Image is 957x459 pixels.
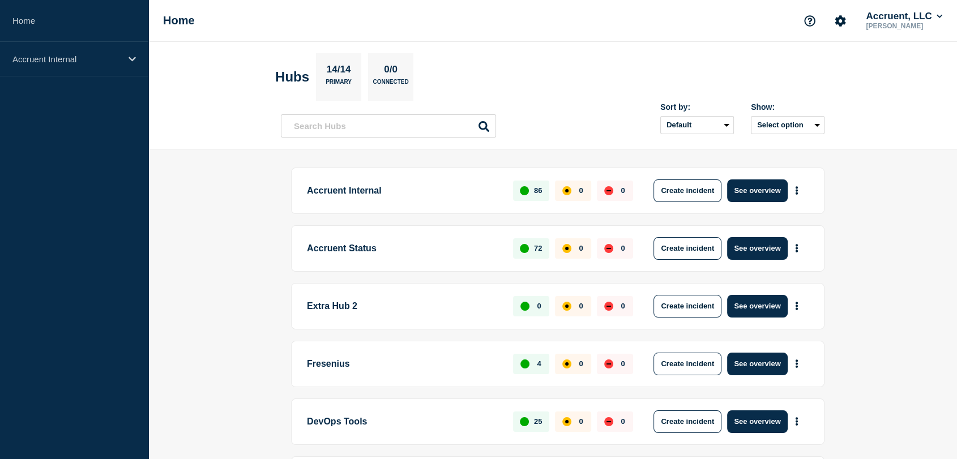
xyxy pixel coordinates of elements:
button: Create incident [653,353,721,375]
p: Connected [373,79,408,91]
div: affected [562,417,571,426]
button: Create incident [653,237,721,260]
button: Create incident [653,295,721,318]
p: [PERSON_NAME] [864,22,945,30]
div: affected [562,302,571,311]
p: 0/0 [380,64,402,79]
p: 0 [537,302,541,310]
div: Sort by: [660,102,734,111]
button: See overview [727,353,787,375]
div: affected [562,186,571,195]
div: Show: [751,102,824,111]
button: Account settings [828,9,852,33]
button: Create incident [653,179,721,202]
button: Create incident [653,410,721,433]
div: up [520,359,529,368]
p: 25 [534,417,542,426]
p: 14/14 [322,64,355,79]
h1: Home [163,14,195,27]
p: Extra Hub 2 [307,295,500,318]
p: 86 [534,186,542,195]
p: 0 [621,302,625,310]
p: 0 [579,417,583,426]
div: down [604,359,613,368]
button: Accruent, LLC [864,11,945,22]
button: See overview [727,237,787,260]
p: Fresenius [307,353,500,375]
input: Search Hubs [281,114,496,138]
div: up [520,417,529,426]
p: Accruent Internal [12,54,121,64]
button: More actions [789,238,804,259]
button: See overview [727,295,787,318]
button: See overview [727,410,787,433]
div: up [520,302,529,311]
button: More actions [789,180,804,201]
button: Support [798,9,822,33]
p: 0 [579,359,583,368]
div: affected [562,359,571,368]
p: 4 [537,359,541,368]
p: Accruent Status [307,237,500,260]
p: Accruent Internal [307,179,500,202]
p: 0 [621,244,625,252]
div: affected [562,244,571,253]
button: More actions [789,295,804,316]
div: down [604,302,613,311]
p: 0 [621,186,625,195]
p: 0 [621,417,625,426]
h2: Hubs [275,69,309,85]
div: down [604,244,613,253]
p: Primary [326,79,352,91]
p: DevOps Tools [307,410,500,433]
p: 0 [579,302,583,310]
div: down [604,417,613,426]
p: 72 [534,244,542,252]
button: More actions [789,411,804,432]
div: up [520,186,529,195]
select: Sort by [660,116,734,134]
p: 0 [621,359,625,368]
button: Select option [751,116,824,134]
div: up [520,244,529,253]
div: down [604,186,613,195]
button: More actions [789,353,804,374]
p: 0 [579,186,583,195]
p: 0 [579,244,583,252]
button: See overview [727,179,787,202]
